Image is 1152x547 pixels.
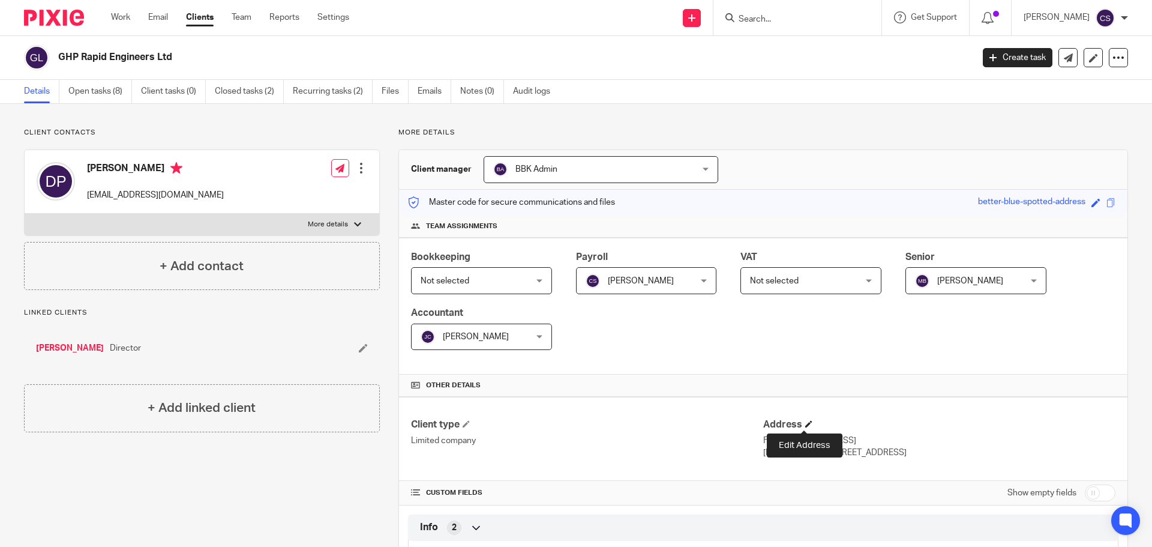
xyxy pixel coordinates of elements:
span: Not selected [421,277,469,285]
span: BBK Admin [515,165,557,174]
span: Accountant [411,308,463,318]
a: Create task [983,48,1052,67]
a: Clients [186,11,214,23]
p: Flat [STREET_ADDRESS] [763,435,1115,447]
p: Linked clients [24,308,380,318]
h4: + Add linked client [148,399,256,417]
img: svg%3E [915,274,929,288]
a: Audit logs [513,80,559,103]
a: Notes (0) [460,80,504,103]
p: Master code for secure communications and files [408,196,615,208]
h3: Client manager [411,163,472,175]
p: [PERSON_NAME][STREET_ADDRESS] [763,447,1115,459]
div: better-blue-spotted-address [978,196,1085,210]
span: Team assignments [426,222,497,231]
p: More details [398,128,1128,138]
img: svg%3E [493,162,508,177]
a: Work [111,11,130,23]
span: Other details [426,381,481,390]
span: [PERSON_NAME] [608,277,674,285]
span: VAT [740,252,757,262]
img: svg%3E [24,45,49,70]
a: Reports [269,11,299,23]
img: svg%3E [421,330,435,344]
input: Search [737,14,845,25]
label: Show empty fields [1007,487,1076,499]
span: 2 [452,522,457,534]
span: Senior [905,252,935,262]
a: Emails [418,80,451,103]
p: [PERSON_NAME] [1024,11,1090,23]
span: Info [420,521,438,534]
img: svg%3E [1096,8,1115,28]
p: More details [308,220,348,229]
h4: CUSTOM FIELDS [411,488,763,498]
a: Closed tasks (2) [215,80,284,103]
img: svg%3E [37,162,75,201]
a: Client tasks (0) [141,80,206,103]
p: Client contacts [24,128,380,138]
h4: Address [763,419,1115,431]
a: Open tasks (8) [68,80,132,103]
i: Primary [170,162,182,174]
a: Email [148,11,168,23]
h4: [PERSON_NAME] [87,162,224,177]
span: Director [110,342,141,354]
a: Recurring tasks (2) [293,80,373,103]
span: [PERSON_NAME] [443,333,509,341]
img: Pixie [24,10,84,26]
span: Get Support [911,13,957,22]
a: Details [24,80,59,103]
h2: GHP Rapid Engineers Ltd [58,51,784,64]
p: [EMAIL_ADDRESS][DOMAIN_NAME] [87,189,224,201]
span: Not selected [750,277,799,285]
span: [PERSON_NAME] [937,277,1003,285]
img: svg%3E [586,274,600,288]
p: Limited company [411,435,763,447]
h4: Client type [411,419,763,431]
span: Payroll [576,252,608,262]
h4: + Add contact [160,257,244,276]
a: Settings [317,11,349,23]
span: Bookkeeping [411,252,470,262]
a: Team [232,11,251,23]
a: [PERSON_NAME] [36,342,104,354]
a: Files [382,80,409,103]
